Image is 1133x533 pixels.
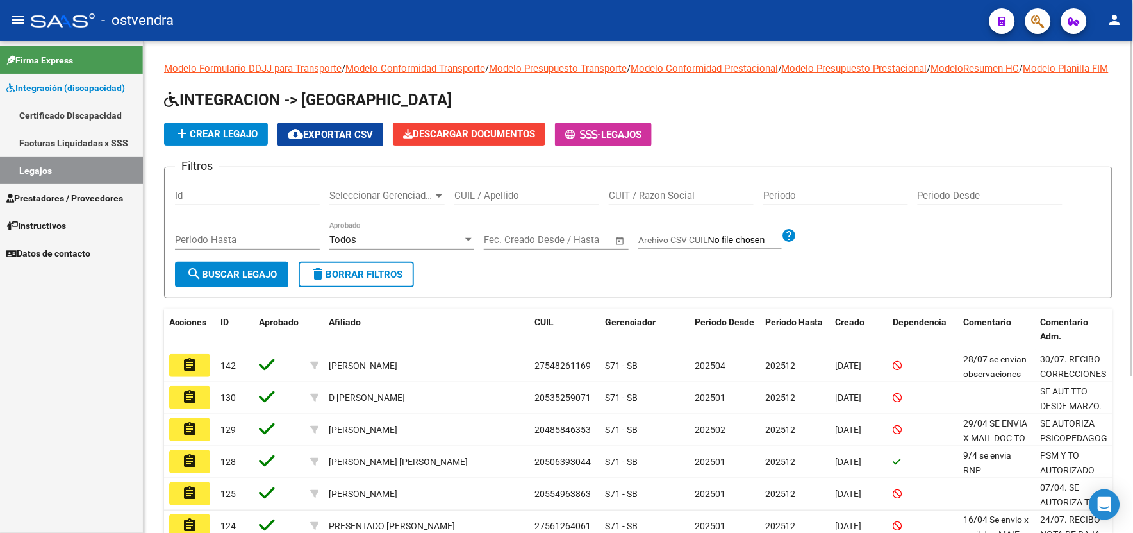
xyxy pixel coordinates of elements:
span: 202501 [695,521,725,531]
span: ID [220,317,229,327]
span: 202501 [695,457,725,467]
div: [PERSON_NAME] [329,487,397,502]
span: Periodo Hasta [765,317,823,327]
datatable-header-cell: Periodo Desde [690,309,760,351]
span: Buscar Legajo [186,269,277,280]
span: [DATE] [836,521,862,531]
span: 128 [220,457,236,467]
h3: Filtros [175,157,219,175]
input: Start date [484,234,525,246]
a: Modelo Presupuesto Transporte [489,63,627,74]
span: CUIL [534,317,554,327]
mat-icon: cloud_download [288,126,303,142]
datatable-header-cell: Dependencia [888,309,959,351]
span: - [565,129,601,140]
span: 27561264061 [534,521,591,531]
mat-icon: assignment [182,421,197,437]
span: Integración (discapacidad) [6,81,125,95]
datatable-header-cell: Comentario [959,309,1036,351]
span: 202502 [695,425,725,435]
a: Modelo Planilla FIM [1023,63,1109,74]
span: Borrar Filtros [310,269,402,280]
span: 20485846353 [534,425,591,435]
span: 29/04 SE ENVIA X MAIL DOC TO [964,418,1028,443]
mat-icon: assignment [182,389,197,405]
span: Seleccionar Gerenciador [329,190,433,201]
mat-icon: assignment [182,453,197,469]
span: Dependencia [893,317,947,327]
span: [DATE] [836,457,862,467]
input: Archivo CSV CUIL [708,235,782,246]
span: Creado [836,317,865,327]
span: Acciones [169,317,206,327]
span: 202512 [765,457,796,467]
span: Descargar Documentos [403,128,535,140]
div: [PERSON_NAME] [329,359,397,373]
button: Descargar Documentos [393,123,545,146]
span: Todos [329,234,356,246]
span: [DATE] [836,360,862,371]
a: ModeloResumen HC [931,63,1020,74]
span: 20506393044 [534,457,591,467]
div: D [PERSON_NAME] [329,391,405,405]
a: Modelo Conformidad Prestacional [631,63,778,74]
mat-icon: menu [10,12,26,28]
mat-icon: add [174,126,190,141]
span: S71 - SB [605,393,638,403]
span: 9/4 se envia RNP quiros (kinesio) x mail [964,450,1032,504]
span: Exportar CSV [288,129,373,140]
span: Legajos [601,129,641,140]
button: Open calendar [613,233,628,248]
span: [DATE] [836,489,862,499]
mat-icon: delete [310,266,326,282]
datatable-header-cell: Comentario Adm. [1036,309,1112,351]
div: [PERSON_NAME] [PERSON_NAME] [329,455,468,470]
a: Modelo Conformidad Transporte [345,63,485,74]
button: Borrar Filtros [299,262,414,287]
span: 27548261169 [534,360,591,371]
span: 124 [220,521,236,531]
input: End date [537,234,599,246]
a: Modelo Presupuesto Prestacional [782,63,927,74]
button: Crear Legajo [164,123,268,146]
datatable-header-cell: Afiliado [324,309,529,351]
mat-icon: search [186,266,202,282]
div: [PERSON_NAME] [329,423,397,437]
span: 30/07. RECIBO CORRECCIONES. PSICOLOGIA SE AUTORIZA PROVISORIAMENTE DE AGOSTO HASTA OCTUBRE 2025, ... [1041,354,1122,525]
span: Comentario Adm. [1041,317,1089,342]
span: 130 [220,393,236,403]
span: Archivo CSV CUIL [638,235,708,245]
datatable-header-cell: Creado [831,309,888,351]
span: INTEGRACION -> [GEOGRAPHIC_DATA] [164,91,452,109]
span: 202512 [765,521,796,531]
datatable-header-cell: Acciones [164,309,215,351]
mat-icon: assignment [182,357,197,373]
span: 20554963863 [534,489,591,499]
mat-icon: assignment [182,486,197,501]
datatable-header-cell: Periodo Hasta [760,309,831,351]
span: - ostvendra [101,6,174,35]
span: S71 - SB [605,360,638,371]
span: S71 - SB [605,489,638,499]
span: Periodo Desde [695,317,754,327]
button: Buscar Legajo [175,262,288,287]
span: Gerenciador [605,317,656,327]
span: Firma Express [6,53,73,67]
span: SE AUT TTO DESDE MARZO. MAIE DESDE FEB 25 [1041,386,1102,440]
span: 202504 [695,360,725,371]
span: S71 - SB [605,457,638,467]
span: 202501 [695,393,725,403]
span: 28/07 se envian observaciones por mail [964,354,1027,394]
span: Comentario [964,317,1012,327]
button: Exportar CSV [277,123,383,146]
div: Open Intercom Messenger [1089,489,1120,520]
mat-icon: assignment [182,518,197,533]
datatable-header-cell: Gerenciador [600,309,690,351]
span: 202512 [765,425,796,435]
datatable-header-cell: Aprobado [254,309,305,351]
span: 129 [220,425,236,435]
span: 142 [220,360,236,371]
mat-icon: person [1107,12,1123,28]
span: S71 - SB [605,425,638,435]
span: [DATE] [836,393,862,403]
